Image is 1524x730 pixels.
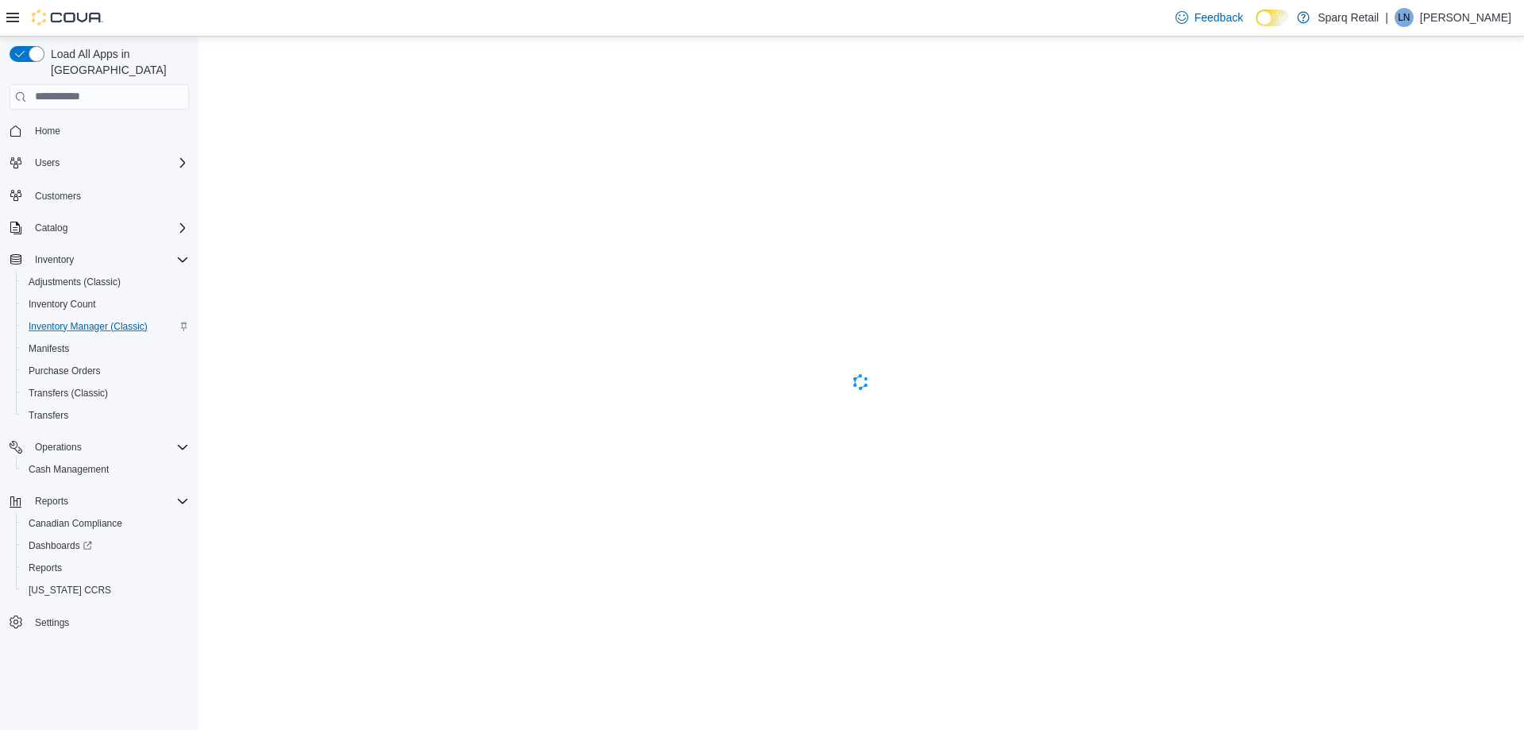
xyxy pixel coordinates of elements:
[22,581,117,600] a: [US_STATE] CCRS
[29,250,189,269] span: Inventory
[29,613,75,632] a: Settings
[29,218,74,238] button: Catalog
[29,218,189,238] span: Catalog
[22,558,189,577] span: Reports
[29,342,69,355] span: Manifests
[22,272,127,292] a: Adjustments (Classic)
[44,46,189,78] span: Load All Apps in [GEOGRAPHIC_DATA]
[35,156,60,169] span: Users
[22,361,107,380] a: Purchase Orders
[29,539,92,552] span: Dashboards
[16,293,195,315] button: Inventory Count
[16,579,195,601] button: [US_STATE] CCRS
[16,271,195,293] button: Adjustments (Classic)
[29,185,189,205] span: Customers
[3,490,195,512] button: Reports
[35,222,67,234] span: Catalog
[32,10,103,25] img: Cova
[3,217,195,239] button: Catalog
[16,404,195,427] button: Transfers
[35,616,69,629] span: Settings
[1398,8,1410,27] span: LN
[16,458,195,481] button: Cash Management
[29,438,189,457] span: Operations
[22,581,189,600] span: Washington CCRS
[1395,8,1414,27] div: Logan Nydam
[1256,10,1289,26] input: Dark Mode
[16,338,195,360] button: Manifests
[22,295,189,314] span: Inventory Count
[22,317,189,336] span: Inventory Manager (Classic)
[35,125,60,137] span: Home
[3,119,195,142] button: Home
[29,387,108,400] span: Transfers (Classic)
[29,517,122,530] span: Canadian Compliance
[29,438,88,457] button: Operations
[29,153,66,172] button: Users
[10,113,189,675] nav: Complex example
[29,298,96,311] span: Inventory Count
[22,460,189,479] span: Cash Management
[29,409,68,422] span: Transfers
[1195,10,1243,25] span: Feedback
[1256,26,1257,27] span: Dark Mode
[1169,2,1249,33] a: Feedback
[29,187,87,206] a: Customers
[29,492,75,511] button: Reports
[16,360,195,382] button: Purchase Orders
[29,612,189,632] span: Settings
[29,320,148,333] span: Inventory Manager (Classic)
[22,339,75,358] a: Manifests
[16,315,195,338] button: Inventory Manager (Classic)
[22,295,102,314] a: Inventory Count
[22,317,154,336] a: Inventory Manager (Classic)
[35,495,68,508] span: Reports
[29,153,189,172] span: Users
[29,276,121,288] span: Adjustments (Classic)
[22,384,114,403] a: Transfers (Classic)
[1420,8,1511,27] p: [PERSON_NAME]
[35,190,81,203] span: Customers
[16,512,195,535] button: Canadian Compliance
[29,562,62,574] span: Reports
[29,492,189,511] span: Reports
[22,536,189,555] span: Dashboards
[22,339,189,358] span: Manifests
[1318,8,1379,27] p: Sparq Retail
[22,361,189,380] span: Purchase Orders
[16,557,195,579] button: Reports
[29,365,101,377] span: Purchase Orders
[22,514,129,533] a: Canadian Compliance
[22,558,68,577] a: Reports
[16,382,195,404] button: Transfers (Classic)
[3,436,195,458] button: Operations
[3,611,195,634] button: Settings
[22,272,189,292] span: Adjustments (Classic)
[29,463,109,476] span: Cash Management
[29,584,111,597] span: [US_STATE] CCRS
[22,460,115,479] a: Cash Management
[3,152,195,174] button: Users
[22,384,189,403] span: Transfers (Classic)
[29,121,189,141] span: Home
[16,535,195,557] a: Dashboards
[35,441,82,454] span: Operations
[3,249,195,271] button: Inventory
[22,406,189,425] span: Transfers
[3,183,195,207] button: Customers
[22,406,75,425] a: Transfers
[22,536,98,555] a: Dashboards
[29,122,67,141] a: Home
[35,253,74,266] span: Inventory
[29,250,80,269] button: Inventory
[1385,8,1388,27] p: |
[22,514,189,533] span: Canadian Compliance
